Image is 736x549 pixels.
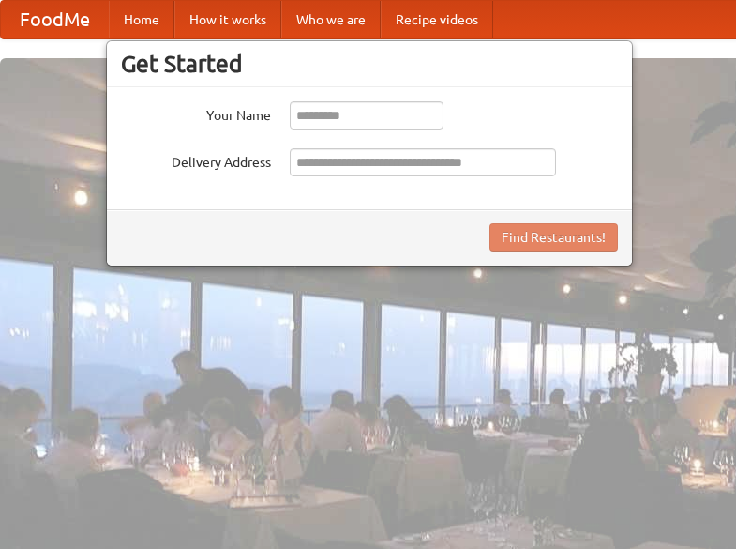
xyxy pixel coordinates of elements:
[381,1,493,38] a: Recipe videos
[109,1,174,38] a: Home
[281,1,381,38] a: Who we are
[121,101,271,125] label: Your Name
[1,1,109,38] a: FoodMe
[174,1,281,38] a: How it works
[121,50,618,78] h3: Get Started
[121,148,271,172] label: Delivery Address
[489,223,618,252] button: Find Restaurants!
